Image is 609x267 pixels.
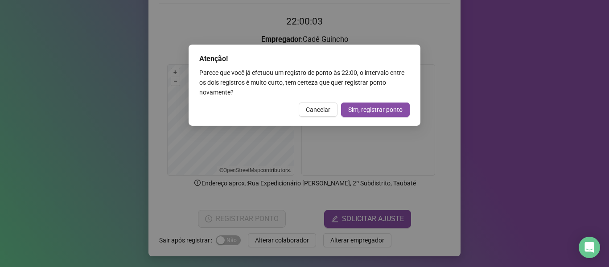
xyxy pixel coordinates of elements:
[306,105,330,115] span: Cancelar
[299,103,337,117] button: Cancelar
[579,237,600,258] div: Open Intercom Messenger
[199,53,410,64] div: Atenção!
[199,68,410,97] div: Parece que você já efetuou um registro de ponto às 22:00 , o intervalo entre os dois registros é ...
[348,105,403,115] span: Sim, registrar ponto
[341,103,410,117] button: Sim, registrar ponto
